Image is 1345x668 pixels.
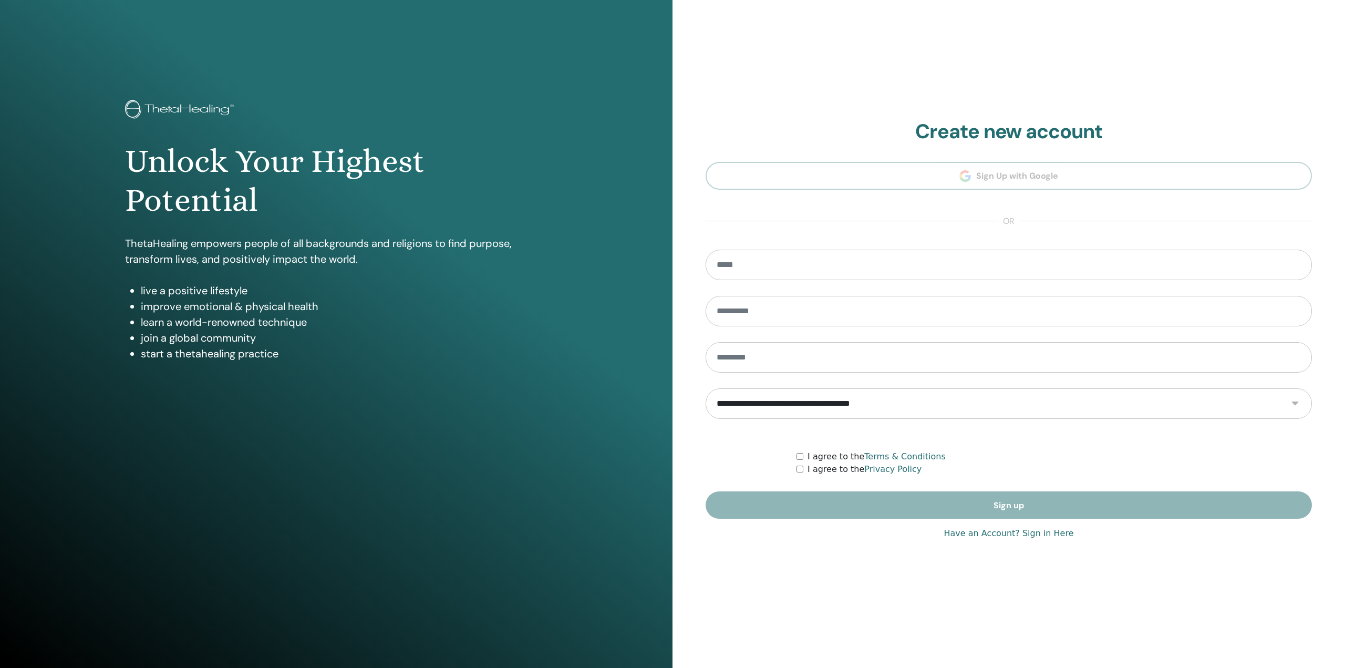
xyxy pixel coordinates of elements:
[706,120,1312,144] h2: Create new account
[864,464,922,474] a: Privacy Policy
[141,314,547,330] li: learn a world-renowned technique
[808,450,946,463] label: I agree to the
[141,283,547,299] li: live a positive lifestyle
[808,463,922,476] label: I agree to the
[998,215,1020,228] span: or
[141,330,547,346] li: join a global community
[864,451,945,461] a: Terms & Conditions
[944,527,1073,540] a: Have an Account? Sign in Here
[141,299,547,314] li: improve emotional & physical health
[125,142,547,220] h1: Unlock Your Highest Potential
[141,346,547,362] li: start a thetahealing practice
[125,235,547,267] p: ThetaHealing empowers people of all backgrounds and religions to find purpose, transform lives, a...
